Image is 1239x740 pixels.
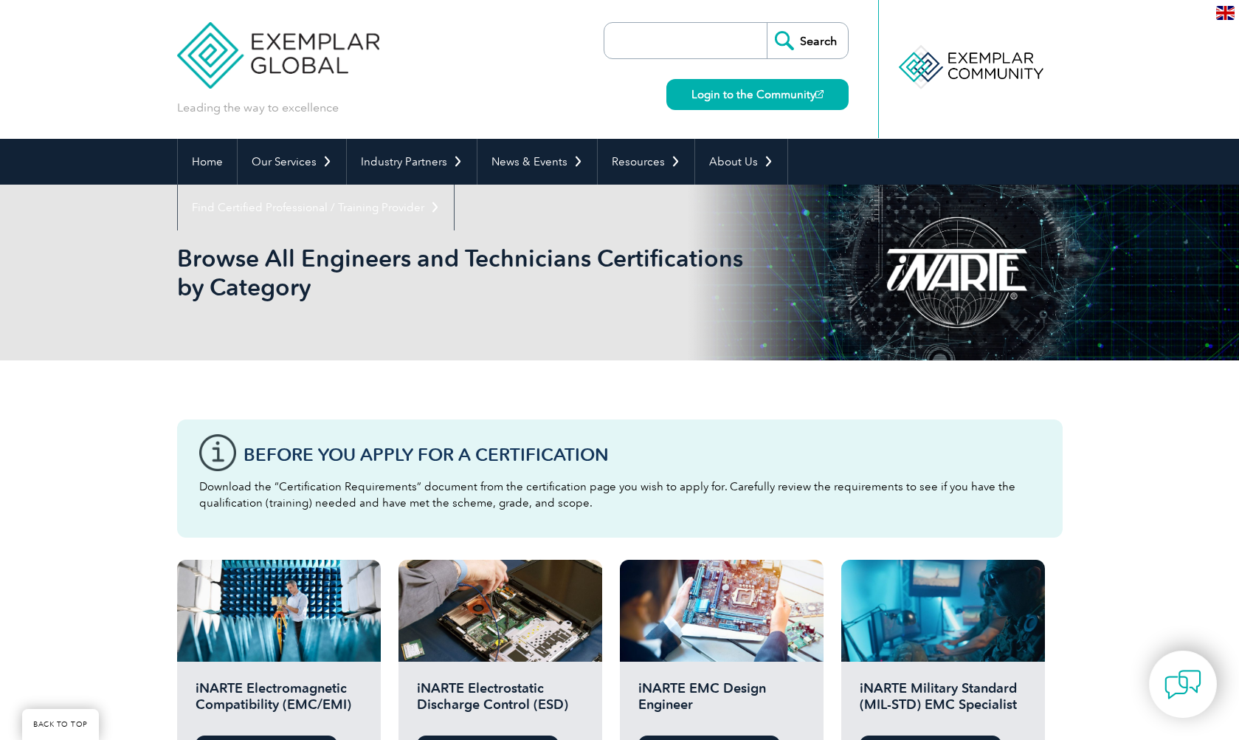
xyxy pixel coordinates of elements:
[666,79,849,110] a: Login to the Community
[178,139,237,185] a: Home
[347,139,477,185] a: Industry Partners
[199,479,1040,511] p: Download the “Certification Requirements” document from the certification page you wish to apply ...
[1216,6,1235,20] img: en
[477,139,597,185] a: News & Events
[178,185,454,230] a: Find Certified Professional / Training Provider
[860,680,1026,724] h2: iNARTE Military Standard (MIL-STD) EMC Specialist
[244,445,1040,464] h3: Before You Apply For a Certification
[1164,666,1201,703] img: contact-chat.png
[695,139,787,185] a: About Us
[638,680,805,724] h2: iNARTE EMC Design Engineer
[767,23,848,58] input: Search
[177,100,339,116] p: Leading the way to excellence
[177,244,744,301] h1: Browse All Engineers and Technicians Certifications by Category
[598,139,694,185] a: Resources
[815,90,824,98] img: open_square.png
[196,680,362,724] h2: iNARTE Electromagnetic Compatibility (EMC/EMI)
[417,680,584,724] h2: iNARTE Electrostatic Discharge Control (ESD)
[22,709,99,740] a: BACK TO TOP
[238,139,346,185] a: Our Services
